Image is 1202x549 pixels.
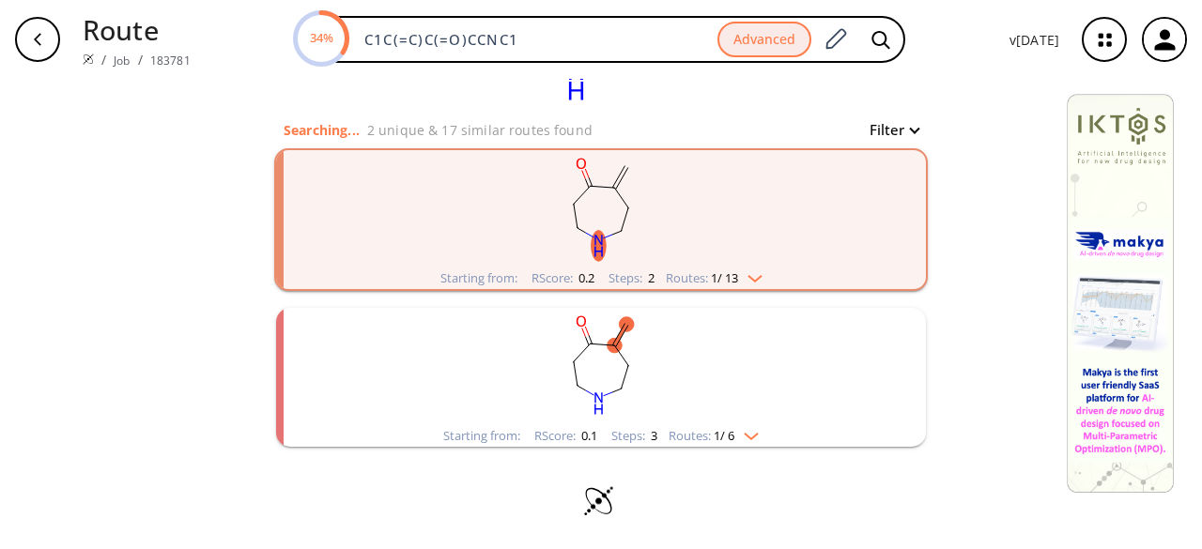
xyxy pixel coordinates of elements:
img: Banner [1067,94,1174,493]
p: Searching... [284,120,360,140]
button: Filter [858,123,918,137]
div: Routes: [669,430,759,442]
div: Steps : [609,272,655,284]
div: RScore : [534,430,597,442]
svg: C=C1CCNCCC1=O [357,308,845,425]
img: Down [734,425,759,440]
li: / [138,50,143,69]
div: Starting from: [440,272,517,284]
ul: clusters [276,141,926,456]
a: 183781 [150,53,191,69]
div: Steps : [611,430,657,442]
img: Down [738,267,763,282]
span: 3 [648,427,657,444]
span: 1 / 13 [711,272,738,284]
span: 0.1 [578,427,597,444]
button: Advanced [717,22,811,58]
span: 1 / 6 [714,430,734,442]
text: 34% [309,29,332,46]
div: Starting from: [443,430,520,442]
span: 0.2 [576,269,594,286]
div: RScore : [532,272,594,284]
p: v [DATE] [1009,30,1059,50]
p: Route [83,9,191,50]
img: Spaya logo [83,53,94,65]
span: 2 [645,269,655,286]
div: Routes: [666,272,763,284]
p: 2 unique & 17 similar routes found [367,120,593,140]
svg: C=C1CCNCCC1=O [357,150,845,267]
input: Enter SMILES [353,30,717,49]
li: / [101,50,106,69]
a: Job [114,53,130,69]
